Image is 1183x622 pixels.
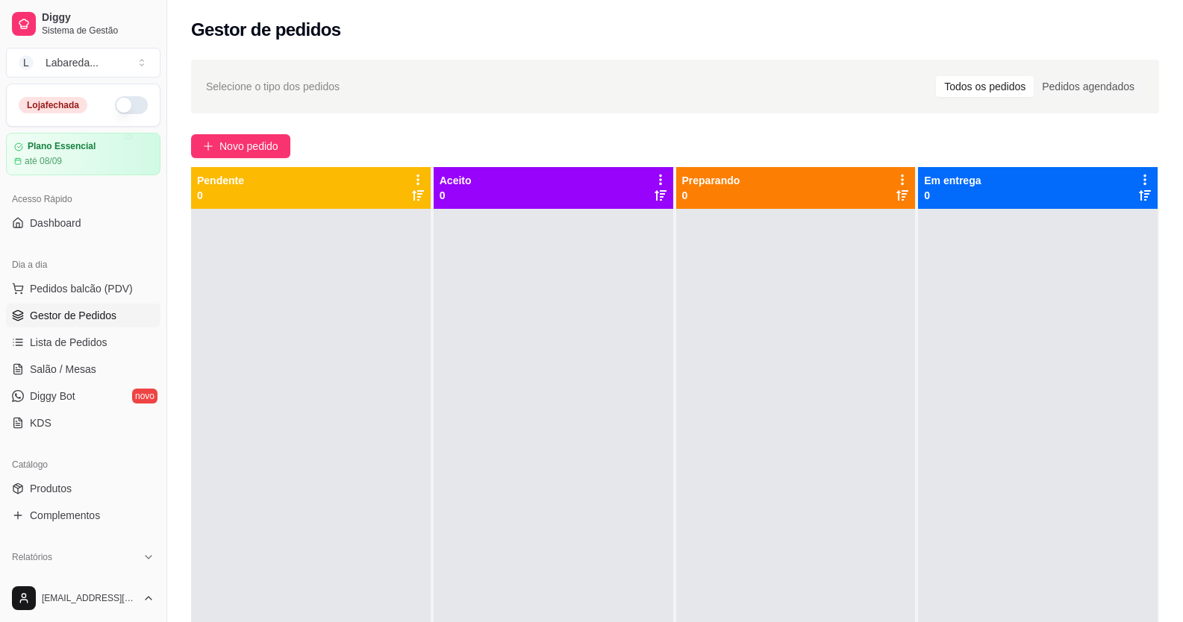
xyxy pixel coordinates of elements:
[6,384,160,408] a: Diggy Botnovo
[682,173,740,188] p: Preparando
[42,11,154,25] span: Diggy
[6,211,160,235] a: Dashboard
[30,216,81,230] span: Dashboard
[46,55,99,70] div: Labareda ...
[30,574,128,588] span: Relatórios de vendas
[6,453,160,477] div: Catálogo
[42,592,137,604] span: [EMAIL_ADDRESS][DOMAIN_NAME]
[440,188,472,203] p: 0
[19,55,34,70] span: L
[1034,76,1143,97] div: Pedidos agendados
[30,415,51,430] span: KDS
[30,389,75,403] span: Diggy Bot
[191,134,290,158] button: Novo pedido
[30,281,133,296] span: Pedidos balcão (PDV)
[6,133,160,175] a: Plano Essencialaté 08/09
[6,580,160,616] button: [EMAIL_ADDRESS][DOMAIN_NAME]
[28,141,96,152] article: Plano Essencial
[682,188,740,203] p: 0
[6,277,160,301] button: Pedidos balcão (PDV)
[30,508,100,523] span: Complementos
[440,173,472,188] p: Aceito
[6,187,160,211] div: Acesso Rápido
[19,97,87,113] div: Loja fechada
[30,335,107,350] span: Lista de Pedidos
[6,330,160,354] a: Lista de Pedidos
[6,253,160,277] div: Dia a dia
[924,188,981,203] p: 0
[30,362,96,377] span: Salão / Mesas
[191,18,341,42] h2: Gestor de pedidos
[42,25,154,37] span: Sistema de Gestão
[924,173,981,188] p: Em entrega
[219,138,278,154] span: Novo pedido
[6,477,160,500] a: Produtos
[25,155,62,167] article: até 08/09
[197,173,244,188] p: Pendente
[115,96,148,114] button: Alterar Status
[6,569,160,593] a: Relatórios de vendas
[6,48,160,78] button: Select a team
[6,503,160,527] a: Complementos
[203,141,213,151] span: plus
[206,78,340,95] span: Selecione o tipo dos pedidos
[30,308,116,323] span: Gestor de Pedidos
[6,304,160,327] a: Gestor de Pedidos
[30,481,72,496] span: Produtos
[6,357,160,381] a: Salão / Mesas
[936,76,1034,97] div: Todos os pedidos
[12,551,52,563] span: Relatórios
[197,188,244,203] p: 0
[6,411,160,435] a: KDS
[6,6,160,42] a: DiggySistema de Gestão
